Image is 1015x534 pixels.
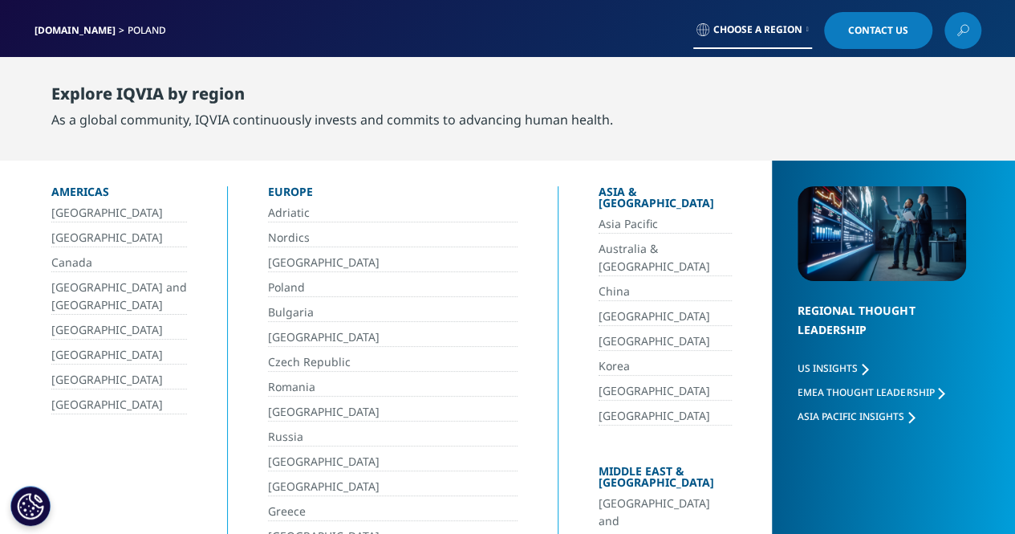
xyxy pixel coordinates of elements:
[599,357,733,376] a: Korea
[798,410,915,423] a: Asia Pacific Insights
[268,353,518,372] a: Czech Republic
[798,301,966,360] div: Regional Thought Leadership
[268,204,518,222] a: Adriatic
[268,186,518,204] div: Europe
[798,186,966,281] img: 2093_analyzing-data-using-big-screen-display-and-laptop.png
[599,215,733,234] a: Asia Pacific
[268,503,518,521] a: Greece
[51,186,187,204] div: Americas
[599,283,733,301] a: China
[128,24,173,37] div: Poland
[599,308,733,326] a: [GEOGRAPHIC_DATA]
[599,466,733,495] div: Middle East & [GEOGRAPHIC_DATA]
[268,478,518,496] a: [GEOGRAPHIC_DATA]
[51,204,187,222] a: [GEOGRAPHIC_DATA]
[51,321,187,340] a: [GEOGRAPHIC_DATA]
[848,26,908,35] span: Contact Us
[268,254,518,272] a: [GEOGRAPHIC_DATA]
[268,428,518,446] a: Russia
[51,279,187,315] a: [GEOGRAPHIC_DATA] and [GEOGRAPHIC_DATA]
[51,396,187,414] a: [GEOGRAPHIC_DATA]
[268,229,518,247] a: Nordics
[599,382,733,401] a: [GEOGRAPHIC_DATA]
[599,186,733,215] div: Asia & [GEOGRAPHIC_DATA]
[268,304,518,322] a: Bulgaria
[51,254,187,272] a: Canada
[798,361,858,375] span: US Insights
[268,328,518,347] a: [GEOGRAPHIC_DATA]
[599,240,733,276] a: Australia & [GEOGRAPHIC_DATA]
[51,346,187,365] a: [GEOGRAPHIC_DATA]
[10,486,51,526] button: Ustawienia plików cookie
[169,56,981,132] nav: Primary
[268,378,518,397] a: Romania
[268,279,518,297] a: Poland
[824,12,932,49] a: Contact Us
[798,385,934,399] span: EMEA Thought Leadership
[798,385,944,399] a: EMEA Thought Leadership
[51,229,187,247] a: [GEOGRAPHIC_DATA]
[51,371,187,389] a: [GEOGRAPHIC_DATA]
[798,361,868,375] a: US Insights
[268,453,518,471] a: [GEOGRAPHIC_DATA]
[268,403,518,422] a: [GEOGRAPHIC_DATA]
[798,410,904,423] span: Asia Pacific Insights
[713,23,802,36] span: Choose a Region
[599,407,733,426] a: [GEOGRAPHIC_DATA]
[35,23,116,37] a: [DOMAIN_NAME]
[51,110,613,129] div: As a global community, IQVIA continuously invests and commits to advancing human health.
[599,332,733,351] a: [GEOGRAPHIC_DATA]
[51,84,613,110] div: Explore IQVIA by region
